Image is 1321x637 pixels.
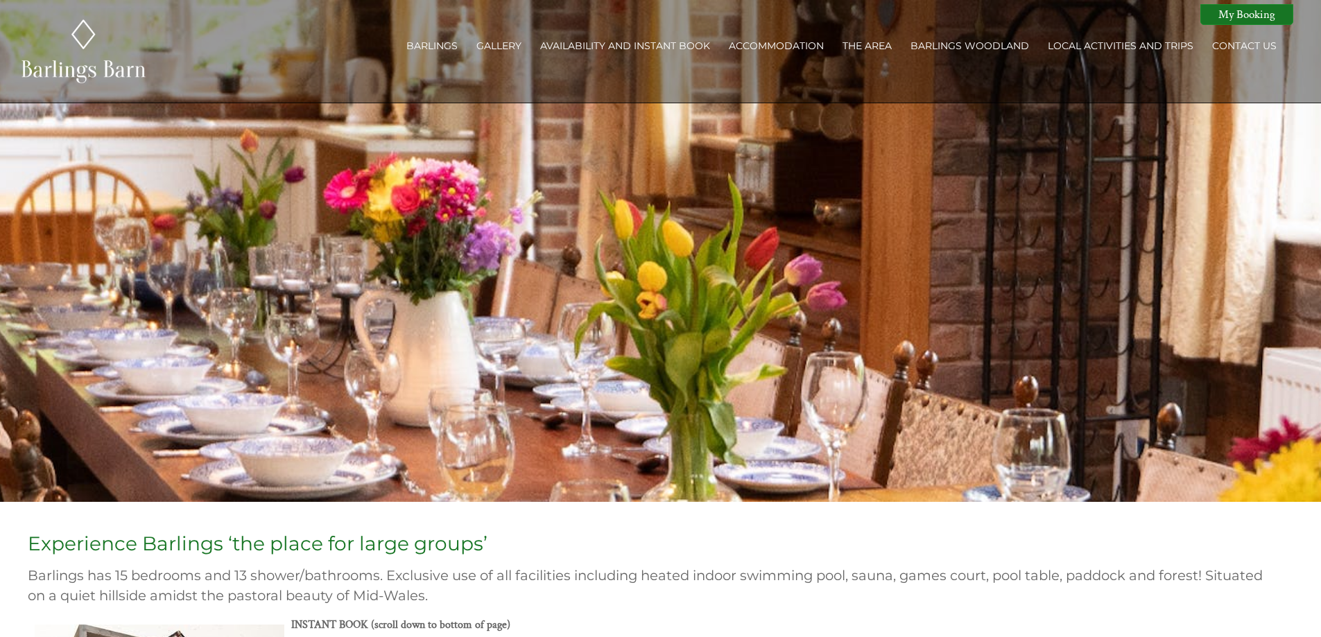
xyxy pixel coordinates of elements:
[28,566,1277,607] h2: Barlings has 15 bedrooms and 13 shower/bathrooms. Exclusive use of all facilities including heate...
[28,532,1277,555] h1: Experience Barlings ‘the place for large groups’
[540,40,710,52] a: Availability and Instant Book
[1200,4,1293,25] a: My Booking
[910,40,1029,52] a: Barlings Woodland
[291,618,510,632] strong: INSTANT BOOK (scroll down to bottom of page)
[1212,40,1277,52] a: Contact Us
[476,40,521,52] a: Gallery
[19,17,148,85] img: Barlings Barn
[729,40,824,52] a: Accommodation
[843,40,892,52] a: The Area
[406,40,458,52] a: Barlings
[1048,40,1193,52] a: Local activities and trips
